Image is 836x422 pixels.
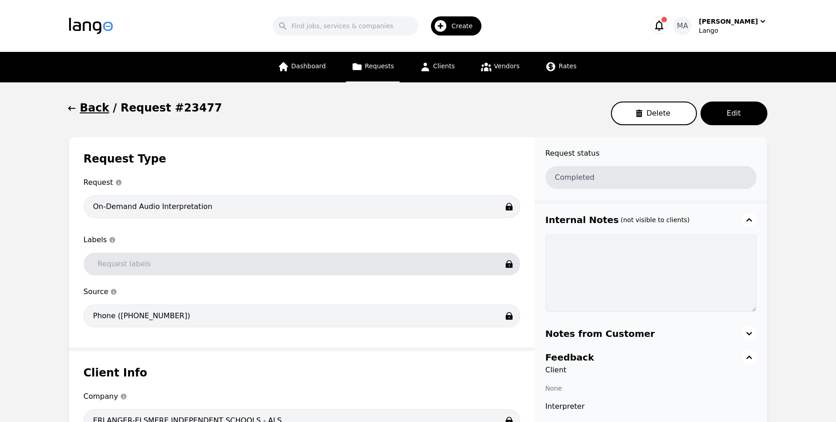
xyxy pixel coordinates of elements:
[291,62,326,70] span: Dashboard
[699,17,758,26] div: [PERSON_NAME]
[546,148,756,159] span: Request status
[84,177,520,188] span: Request
[365,62,394,70] span: Requests
[84,152,520,166] h1: Request Type
[701,102,767,125] button: Edit
[677,20,688,31] span: MA
[621,215,690,224] h3: (not visible to clients)
[546,214,619,226] h3: Internal Notes
[433,62,455,70] span: Clients
[546,385,562,392] span: None
[546,327,655,340] h3: Notes from Customer
[69,101,110,115] button: Back
[113,101,222,115] h1: / Request #23477
[559,62,576,70] span: Rates
[540,52,582,82] a: Rates
[84,286,520,297] span: Source
[346,52,400,82] a: Requests
[699,26,767,35] div: Lango
[84,234,520,245] span: Labels
[414,52,461,82] a: Clients
[611,102,697,125] button: Delete
[546,401,756,412] span: Interpreter
[84,366,520,380] h1: Client Info
[451,21,479,31] span: Create
[418,13,487,39] button: Create
[273,16,418,36] input: Find jobs, services & companies
[475,52,525,82] a: Vendors
[80,101,110,115] h1: Back
[272,52,331,82] a: Dashboard
[546,351,594,364] h3: Feedback
[546,365,756,376] span: Client
[494,62,520,70] span: Vendors
[69,18,113,34] img: Logo
[84,391,520,402] span: Company
[673,17,767,35] button: MA[PERSON_NAME]Lango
